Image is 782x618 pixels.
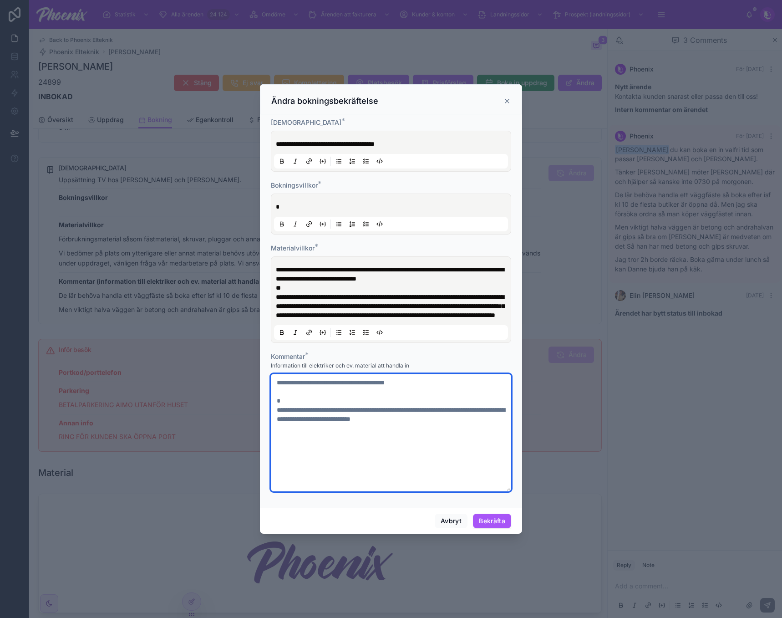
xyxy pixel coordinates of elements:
[271,181,318,189] span: Bokningsvillkor
[271,118,341,126] span: [DEMOGRAPHIC_DATA]
[271,362,409,369] span: Information till elektriker och ev. material att handla in
[435,514,467,528] button: Avbryt
[271,352,305,360] span: Kommentar
[473,514,511,528] button: Bekräfta
[271,96,378,107] h3: Ändra bokningsbekräftelse
[271,244,315,252] span: Materialvillkor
